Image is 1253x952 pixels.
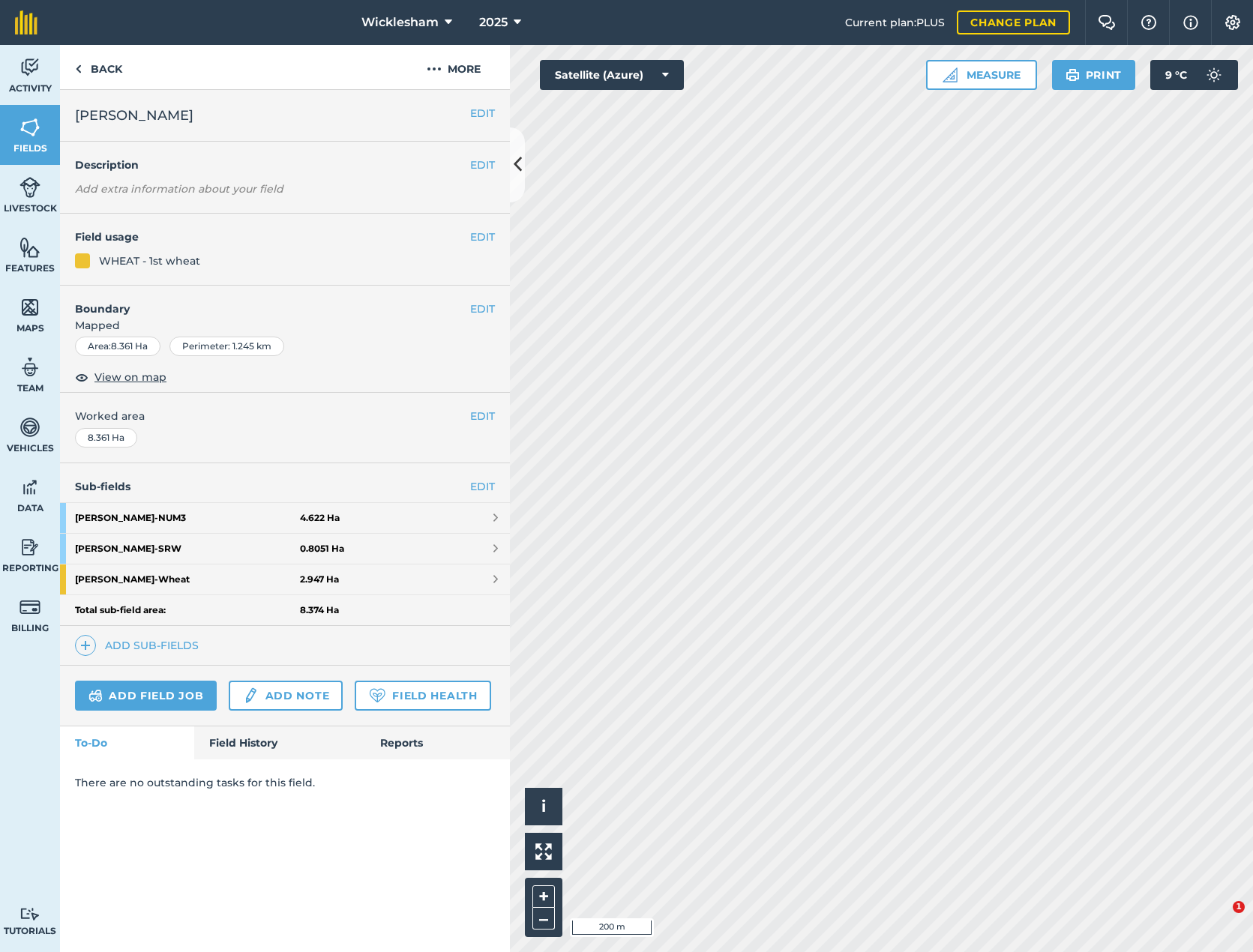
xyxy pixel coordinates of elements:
img: svg+xml;base64,PD94bWwgdmVyc2lvbj0iMS4wIiBlbmNvZGluZz0idXRmLTgiPz4KPCEtLSBHZW5lcmF0b3I6IEFkb2JlIE... [19,56,40,79]
strong: 0.8051 Ha [300,543,344,555]
img: svg+xml;base64,PHN2ZyB4bWxucz0iaHR0cDovL3d3dy53My5vcmcvMjAwMC9zdmciIHdpZHRoPSI1NiIgaGVpZ2h0PSI2MC... [19,296,40,319]
a: Add sub-fields [75,635,205,656]
img: svg+xml;base64,PHN2ZyB4bWxucz0iaHR0cDovL3d3dy53My5vcmcvMjAwMC9zdmciIHdpZHRoPSI1NiIgaGVpZ2h0PSI2MC... [19,236,40,259]
div: Area : 8.361 Ha [75,337,160,356]
button: EDIT [470,408,495,424]
button: Satellite (Azure) [540,60,684,90]
span: [PERSON_NAME] [75,105,193,126]
img: Ruler icon [943,67,958,82]
strong: Total sub-field area: [75,604,300,616]
a: [PERSON_NAME]-NUM34.622 Ha [60,503,510,533]
span: 1 [1233,901,1245,913]
p: There are no outstanding tasks for this field. [75,774,495,791]
img: svg+xml;base64,PD94bWwgdmVyc2lvbj0iMS4wIiBlbmNvZGluZz0idXRmLTgiPz4KPCEtLSBHZW5lcmF0b3I6IEFkb2JlIE... [19,476,40,498]
img: svg+xml;base64,PD94bWwgdmVyc2lvbj0iMS4wIiBlbmNvZGluZz0idXRmLTgiPz4KPCEtLSBHZW5lcmF0b3I6IEFkb2JlIE... [19,596,40,618]
span: 2025 [479,13,508,31]
button: EDIT [470,229,495,245]
button: EDIT [470,105,495,121]
a: Add field job [75,681,217,711]
strong: [PERSON_NAME] - Wheat [75,564,300,594]
a: Back [60,45,137,89]
button: + [532,885,555,908]
span: Current plan : PLUS [845,14,945,31]
img: Four arrows, one pointing top left, one top right, one bottom right and the last bottom left [535,843,552,860]
span: Mapped [60,317,510,334]
span: 9 ° C [1165,60,1187,90]
img: svg+xml;base64,PHN2ZyB4bWxucz0iaHR0cDovL3d3dy53My5vcmcvMjAwMC9zdmciIHdpZHRoPSIyMCIgaGVpZ2h0PSIyNC... [427,60,442,78]
img: svg+xml;base64,PHN2ZyB4bWxucz0iaHR0cDovL3d3dy53My5vcmcvMjAwMC9zdmciIHdpZHRoPSIxOCIgaGVpZ2h0PSIyNC... [75,368,88,386]
span: Worked area [75,408,495,424]
button: View on map [75,368,166,386]
button: Print [1052,60,1136,90]
strong: [PERSON_NAME] - NUM3 [75,503,300,533]
img: fieldmargin Logo [15,10,37,34]
img: svg+xml;base64,PD94bWwgdmVyc2lvbj0iMS4wIiBlbmNvZGluZz0idXRmLTgiPz4KPCEtLSBHZW5lcmF0b3I6IEFkb2JlIE... [88,687,103,705]
img: Two speech bubbles overlapping with the left bubble in the forefront [1098,15,1116,30]
iframe: Intercom live chat [1202,901,1238,937]
h4: Boundary [60,286,470,317]
img: svg+xml;base64,PD94bWwgdmVyc2lvbj0iMS4wIiBlbmNvZGluZz0idXRmLTgiPz4KPCEtLSBHZW5lcmF0b3I6IEFkb2JlIE... [19,416,40,439]
button: More [397,45,510,89]
div: WHEAT - 1st wheat [99,253,200,269]
img: svg+xml;base64,PD94bWwgdmVyc2lvbj0iMS4wIiBlbmNvZGluZz0idXRmLTgiPz4KPCEtLSBHZW5lcmF0b3I6IEFkb2JlIE... [19,907,40,921]
img: svg+xml;base64,PD94bWwgdmVyc2lvbj0iMS4wIiBlbmNvZGluZz0idXRmLTgiPz4KPCEtLSBHZW5lcmF0b3I6IEFkb2JlIE... [19,356,40,379]
img: svg+xml;base64,PD94bWwgdmVyc2lvbj0iMS4wIiBlbmNvZGluZz0idXRmLTgiPz4KPCEtLSBHZW5lcmF0b3I6IEFkb2JlIE... [1199,60,1229,90]
a: Field History [194,726,364,759]
h4: Description [75,157,495,173]
img: svg+xml;base64,PD94bWwgdmVyc2lvbj0iMS4wIiBlbmNvZGluZz0idXRmLTgiPz4KPCEtLSBHZW5lcmF0b3I6IEFkb2JlIE... [19,536,40,558]
img: svg+xml;base64,PD94bWwgdmVyc2lvbj0iMS4wIiBlbmNvZGluZz0idXRmLTgiPz4KPCEtLSBHZW5lcmF0b3I6IEFkb2JlIE... [19,176,40,199]
img: svg+xml;base64,PHN2ZyB4bWxucz0iaHR0cDovL3d3dy53My5vcmcvMjAwMC9zdmciIHdpZHRoPSIxNyIgaGVpZ2h0PSIxNy... [1183,13,1198,31]
img: svg+xml;base64,PD94bWwgdmVyc2lvbj0iMS4wIiBlbmNvZGluZz0idXRmLTgiPz4KPCEtLSBHZW5lcmF0b3I6IEFkb2JlIE... [242,687,259,705]
strong: 4.622 Ha [300,512,340,524]
em: Add extra information about your field [75,182,283,196]
a: Reports [365,726,510,759]
button: – [532,908,555,930]
strong: 2.947 Ha [300,573,339,585]
a: EDIT [470,478,495,495]
img: A question mark icon [1140,15,1158,30]
button: i [525,788,562,825]
div: 8.361 Ha [75,428,137,448]
img: svg+xml;base64,PHN2ZyB4bWxucz0iaHR0cDovL3d3dy53My5vcmcvMjAwMC9zdmciIHdpZHRoPSIxOSIgaGVpZ2h0PSIyNC... [1066,66,1080,84]
h4: Sub-fields [60,478,510,495]
a: Add note [229,681,343,711]
span: Wicklesham [361,13,439,31]
a: To-Do [60,726,194,759]
h4: Field usage [75,229,470,245]
button: 9 °C [1150,60,1238,90]
img: svg+xml;base64,PHN2ZyB4bWxucz0iaHR0cDovL3d3dy53My5vcmcvMjAwMC9zdmciIHdpZHRoPSI5IiBoZWlnaHQ9IjI0Ii... [75,60,82,78]
a: [PERSON_NAME]-SRW0.8051 Ha [60,534,510,564]
span: i [541,797,546,816]
img: A cog icon [1224,15,1242,30]
span: View on map [94,369,166,385]
div: Perimeter : 1.245 km [169,337,284,356]
strong: [PERSON_NAME] - SRW [75,534,300,564]
button: EDIT [470,301,495,317]
button: Measure [926,60,1037,90]
strong: 8.374 Ha [300,604,339,616]
a: [PERSON_NAME]-Wheat2.947 Ha [60,564,510,594]
button: EDIT [470,157,495,173]
img: svg+xml;base64,PHN2ZyB4bWxucz0iaHR0cDovL3d3dy53My5vcmcvMjAwMC9zdmciIHdpZHRoPSIxNCIgaGVpZ2h0PSIyNC... [80,636,91,654]
img: svg+xml;base64,PHN2ZyB4bWxucz0iaHR0cDovL3d3dy53My5vcmcvMjAwMC9zdmciIHdpZHRoPSI1NiIgaGVpZ2h0PSI2MC... [19,116,40,139]
a: Change plan [957,10,1070,34]
a: Field Health [355,681,490,711]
